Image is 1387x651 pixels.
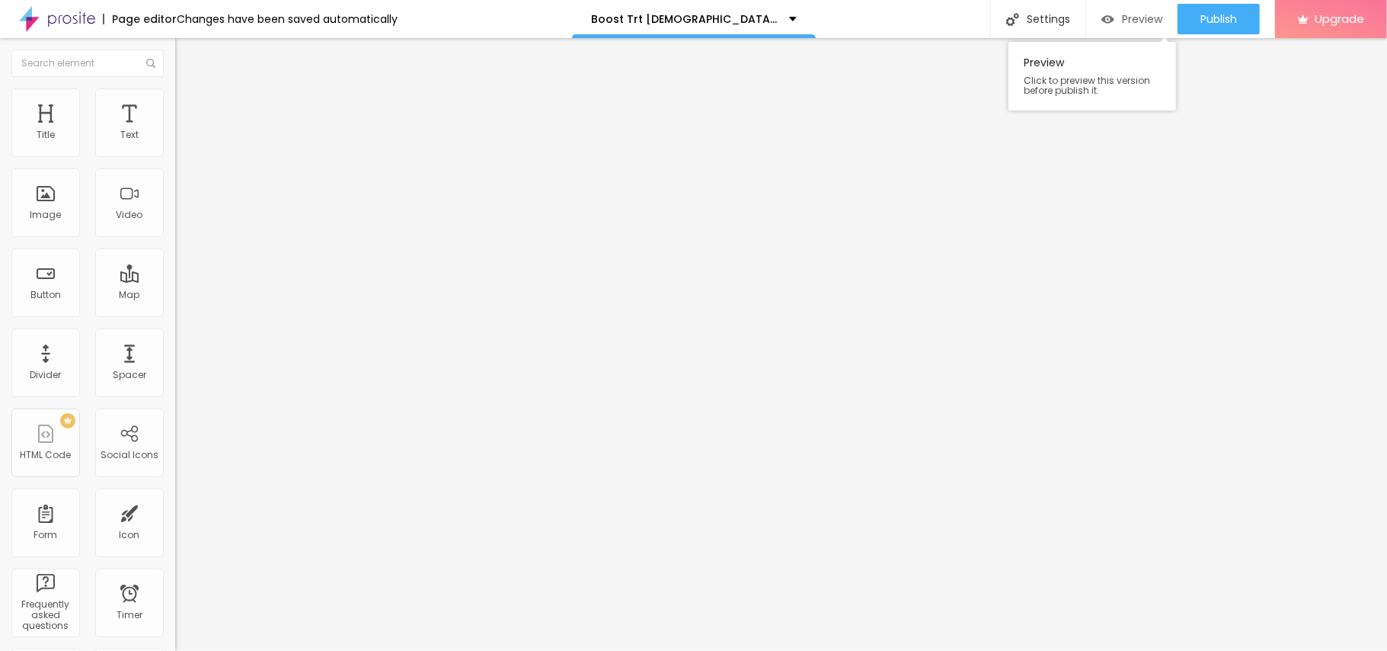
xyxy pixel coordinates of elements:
div: Icon [120,530,140,540]
span: Upgrade [1315,12,1364,25]
span: Preview [1122,13,1162,25]
input: Search element [11,50,164,77]
img: Icone [146,59,155,68]
div: HTML Code [21,450,72,460]
iframe: Editor [175,38,1387,651]
div: Frequently asked questions [15,599,75,632]
div: Button [30,290,61,300]
div: Map [120,290,140,300]
div: Page editor [103,14,177,24]
span: Publish [1200,13,1237,25]
div: Spacer [113,370,146,380]
div: Divider [30,370,62,380]
div: Preview [1008,42,1176,111]
div: Social Icons [101,450,158,460]
img: Icone [1006,13,1019,26]
div: Changes have been saved automatically [177,14,398,24]
span: Click to preview this version before publish it. [1024,75,1161,95]
p: Boost Trt [DEMOGRAPHIC_DATA][MEDICAL_DATA] Gummies [591,14,778,24]
div: Form [34,530,58,540]
div: Video [117,210,143,220]
div: Timer [117,610,142,621]
div: Text [120,130,139,140]
div: Image [30,210,62,220]
img: view-1.svg [1101,13,1114,26]
button: Publish [1178,4,1260,34]
button: Preview [1086,4,1178,34]
div: Title [37,130,55,140]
